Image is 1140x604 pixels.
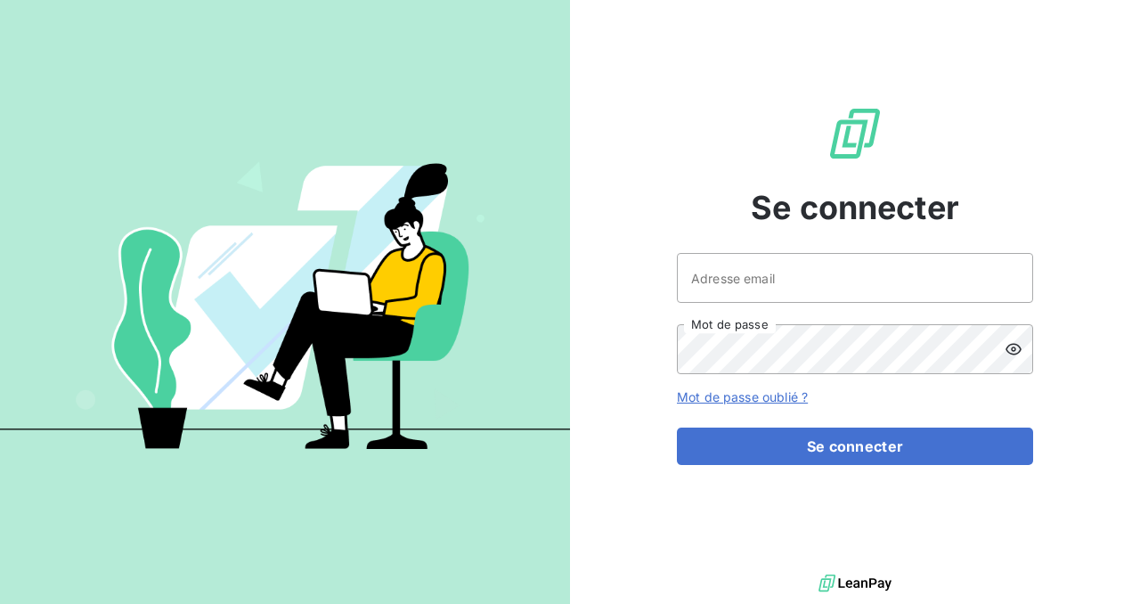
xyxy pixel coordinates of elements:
[677,389,808,404] a: Mot de passe oublié ?
[818,570,892,597] img: logo
[677,253,1033,303] input: placeholder
[826,105,883,162] img: Logo LeanPay
[751,184,959,232] span: Se connecter
[677,428,1033,465] button: Se connecter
